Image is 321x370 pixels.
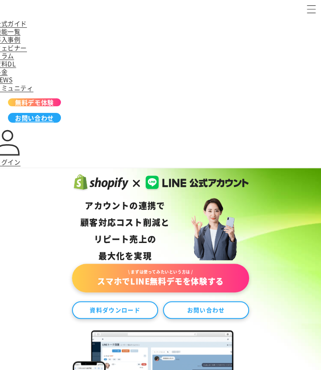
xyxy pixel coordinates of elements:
[15,98,54,106] span: 無料デモ体験
[72,301,159,319] a: 資料ダウンロード
[8,113,61,123] a: お問い合わせ
[80,197,170,264] div: アカウントの連携で 顧客対応コスト削減と リピート売上の 最大化を実現
[72,264,249,292] a: \ まずは使ってみたいという方は /スマホでLINE無料デモを体験する
[15,114,54,122] span: お問い合わせ
[81,269,241,275] span: \ まずは使ってみたいという方は /
[8,98,61,106] a: 無料デモ体験
[163,301,249,319] a: お問い合わせ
